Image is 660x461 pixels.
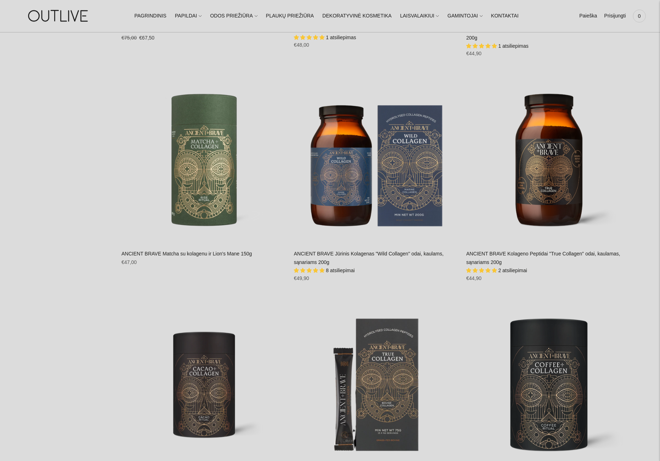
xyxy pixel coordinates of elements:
a: ODOS PRIEŽIŪRA [210,8,258,24]
a: ANCIENT BRAVE Veganiškas Kolagenas grožiui "Radiant" su vitaminais 200g [466,26,626,41]
img: OUTLIVE [14,4,103,28]
a: ANCIENT BRAVE Kolageno Peptidai "True Collagen" odai, kaulamas, sąnariams 200g [466,251,620,265]
span: €67,50 [139,35,155,41]
span: €47,00 [121,259,137,265]
span: 1 atsiliepimas [326,35,356,40]
a: Paieška [579,8,597,24]
span: 5.00 stars [294,35,326,40]
span: €48,00 [294,42,309,48]
span: 1 atsiliepimas [498,43,529,49]
a: LAISVALAIKIUI [400,8,439,24]
a: ANCIENT BRAVE Jūrinis Kolagenas "Wild Collagen" odai, kaulams, sąnariams 200g [294,251,443,265]
a: GAMINTOJAI [447,8,482,24]
a: KONTAKTAI [491,8,519,24]
span: €44,90 [466,51,482,56]
a: PAGRINDINIS [134,8,166,24]
a: ANCIENT BRAVE Matcha su kolagenu ir Lion's Mane 150g [121,251,252,257]
a: ANCIENT BRAVE Kolageno Peptidai [466,77,632,243]
span: €44,90 [466,275,482,281]
a: Prisijungti [604,8,626,24]
a: DEKORATYVINĖ KOSMETIKA [322,8,391,24]
span: 2 atsiliepimai [498,268,527,273]
a: ANCIENT BRAVE Matcha su kolagenu ir Lion's Mane 150g [121,77,287,243]
span: 5.00 stars [466,43,498,49]
span: €49,90 [294,275,309,281]
s: €75,00 [121,35,137,41]
span: 4.88 stars [294,268,326,273]
span: 5.00 stars [466,268,498,273]
a: 0 [633,8,646,24]
span: 8 atsiliepimai [326,268,355,273]
span: 0 [634,11,644,21]
a: PAPILDAI [175,8,202,24]
a: PLAUKŲ PRIEŽIŪRA [266,8,314,24]
a: ANCIENT BRAVE Jūrinis Kolagenas [294,77,459,243]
